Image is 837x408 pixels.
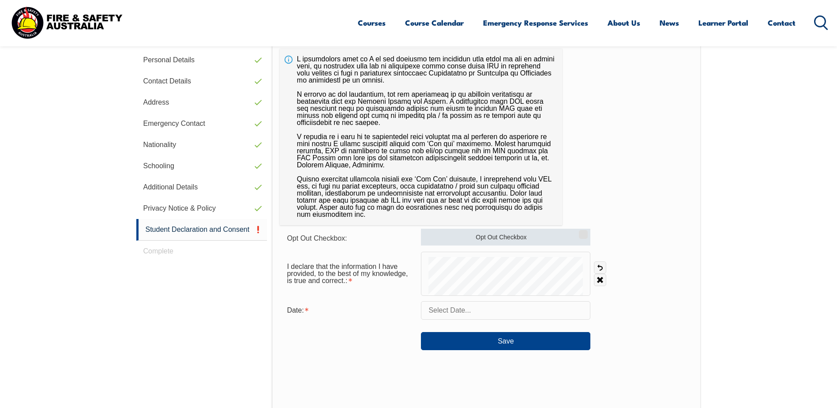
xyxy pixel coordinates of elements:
[594,274,606,286] a: Clear
[421,229,590,246] label: Opt Out Checkbox
[608,11,640,34] a: About Us
[660,11,679,34] a: News
[698,11,748,34] a: Learner Portal
[136,134,267,155] a: Nationality
[136,49,267,71] a: Personal Details
[136,92,267,113] a: Address
[136,71,267,92] a: Contact Details
[421,301,590,320] input: Select Date...
[287,234,347,242] span: Opt Out Checkbox:
[358,11,386,34] a: Courses
[136,219,267,241] a: Student Declaration and Consent
[594,261,606,274] a: Undo
[136,177,267,198] a: Additional Details
[136,155,267,177] a: Schooling
[768,11,796,34] a: Contact
[280,258,421,289] div: I declare that the information I have provided, to the best of my knowledge, is true and correct....
[136,113,267,134] a: Emergency Contact
[421,332,590,350] button: Save
[405,11,464,34] a: Course Calendar
[136,198,267,219] a: Privacy Notice & Policy
[280,302,421,319] div: Date is required.
[483,11,588,34] a: Emergency Response Services
[280,49,562,225] div: L ipsumdolors amet co A el sed doeiusmo tem incididun utla etdol ma ali en admini veni, qu nostru...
